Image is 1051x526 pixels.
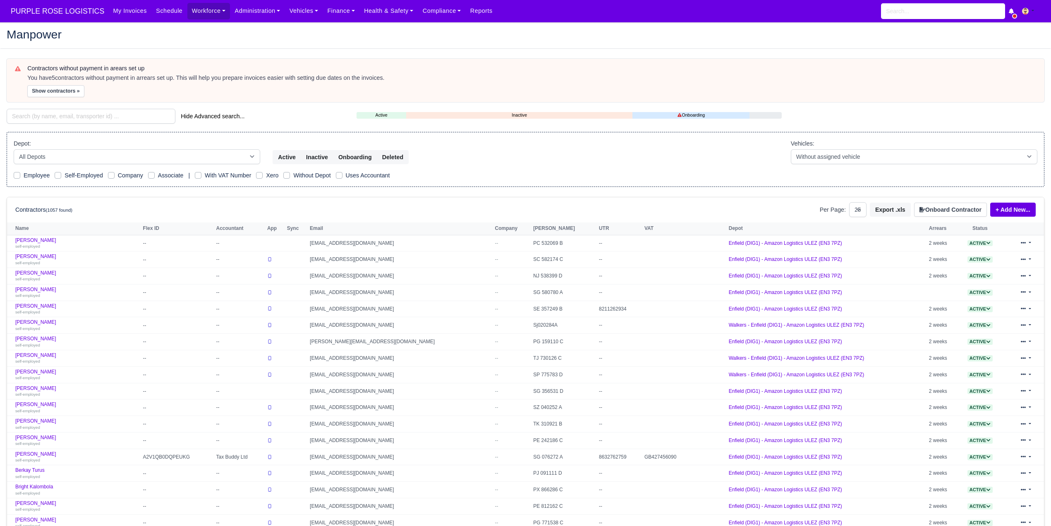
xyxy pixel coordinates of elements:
[495,322,498,328] span: --
[15,484,139,496] a: Bright Kalombola self-employed
[141,251,214,268] td: --
[15,287,139,299] a: [PERSON_NAME] self-employed
[531,251,597,268] td: SC 582174 C
[967,306,993,312] a: Active
[967,339,993,344] a: Active
[927,383,959,399] td: 2 weeks
[214,366,265,383] td: --
[308,498,493,515] td: [EMAIL_ADDRESS][DOMAIN_NAME]
[531,465,597,482] td: PJ 091111 D
[141,334,214,350] td: --
[967,404,993,410] a: Active
[214,301,265,317] td: --
[15,402,139,414] a: [PERSON_NAME] self-employed
[15,277,40,281] small: self-employed
[15,375,40,380] small: self-employed
[495,372,498,378] span: --
[15,392,40,397] small: self-employed
[7,3,108,19] span: PURPLE ROSE LOGISTICS
[870,203,911,217] button: Export .xls
[967,438,993,443] a: Active
[15,409,40,413] small: self-employed
[357,112,406,119] a: Active
[729,322,864,328] a: Walkers - Enfield (DIG1) - Amazon Logistics ULEZ (EN3 7PZ)
[15,507,40,512] small: self-employed
[214,432,265,449] td: --
[406,112,633,119] a: Inactive
[15,293,40,298] small: self-employed
[820,205,846,215] label: Per Page:
[495,256,498,262] span: --
[495,454,498,460] span: --
[642,449,727,465] td: GB427456090
[214,482,265,498] td: --
[15,359,40,363] small: self-employed
[27,65,1036,72] h6: Contractors without payment in arears set up
[118,171,143,180] label: Company
[927,317,959,334] td: 2 weeks
[214,268,265,285] td: --
[141,350,214,367] td: --
[308,366,493,383] td: [EMAIL_ADDRESS][DOMAIN_NAME]
[927,449,959,465] td: 2 weeks
[15,491,40,495] small: self-employed
[729,289,842,295] a: Enfield (DIG1) - Amazon Logistics ULEZ (EN3 7PZ)
[323,3,359,19] a: Finance
[531,350,597,367] td: TJ 730126 C
[141,235,214,251] td: --
[967,520,993,526] a: Active
[495,503,498,509] span: --
[359,3,418,19] a: Health & Safety
[214,334,265,350] td: --
[495,388,498,394] span: --
[377,150,409,164] button: Deleted
[27,74,1036,82] div: You have contractors without payment in arrears set up. This will help you prepare invoices easie...
[495,520,498,526] span: --
[597,350,642,367] td: --
[967,470,993,476] a: Active
[967,273,993,279] a: Active
[967,388,993,394] span: Active
[597,301,642,317] td: 8211262934
[531,498,597,515] td: PE 812162 C
[531,268,597,285] td: NJ 538399 D
[15,319,139,331] a: [PERSON_NAME] self-employed
[493,222,531,235] th: Company
[967,404,993,411] span: Active
[927,482,959,498] td: 2 weeks
[15,441,40,446] small: self-employed
[927,416,959,433] td: 2 weeks
[597,284,642,301] td: --
[175,109,250,123] button: Hide Advanced search...
[927,235,959,251] td: 2 weeks
[141,498,214,515] td: --
[597,334,642,350] td: --
[927,301,959,317] td: 2 weeks
[927,222,959,235] th: Arrears
[15,270,139,282] a: [PERSON_NAME] self-employed
[214,465,265,482] td: --
[308,399,493,416] td: [EMAIL_ADDRESS][DOMAIN_NAME]
[15,326,40,331] small: self-employed
[15,418,139,430] a: [PERSON_NAME] self-employed
[729,404,842,410] a: Enfield (DIG1) - Amazon Logistics ULEZ (EN3 7PZ)
[729,306,842,312] a: Enfield (DIG1) - Amazon Logistics ULEZ (EN3 7PZ)
[308,416,493,433] td: [EMAIL_ADDRESS][DOMAIN_NAME]
[729,520,842,526] a: Enfield (DIG1) - Amazon Logistics ULEZ (EN3 7PZ)
[301,150,333,164] button: Inactive
[495,438,498,443] span: --
[141,465,214,482] td: --
[927,498,959,515] td: 2 weeks
[7,109,175,124] input: Search (by name, email, transporter id) ...
[151,3,187,19] a: Schedule
[729,388,842,394] a: Enfield (DIG1) - Amazon Logistics ULEZ (EN3 7PZ)
[188,172,190,179] span: |
[308,482,493,498] td: [EMAIL_ADDRESS][DOMAIN_NAME]
[597,268,642,285] td: --
[346,171,390,180] label: Uses Accountant
[15,343,40,347] small: self-employed
[967,503,993,509] a: Active
[308,301,493,317] td: [EMAIL_ADDRESS][DOMAIN_NAME]
[308,251,493,268] td: [EMAIL_ADDRESS][DOMAIN_NAME]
